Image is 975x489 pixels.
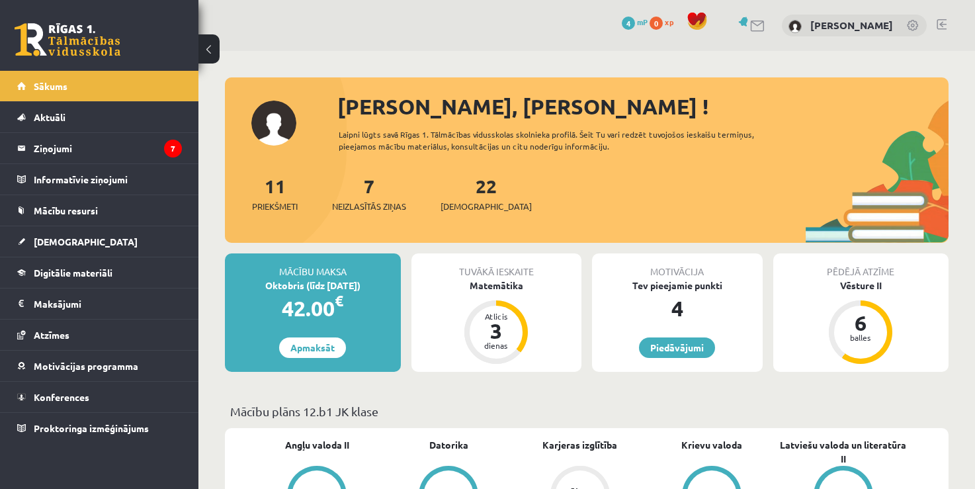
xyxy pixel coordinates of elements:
a: 0 xp [650,17,680,27]
a: Atzīmes [17,320,182,350]
span: Atzīmes [34,329,69,341]
a: 7Neizlasītās ziņas [332,174,406,213]
a: Digitālie materiāli [17,257,182,288]
a: Latviešu valoda un literatūra II [777,438,909,466]
a: Krievu valoda [681,438,742,452]
span: Digitālie materiāli [34,267,112,279]
span: xp [665,17,673,27]
a: Vēsture II 6 balles [773,279,949,366]
a: Mācību resursi [17,195,182,226]
span: mP [637,17,648,27]
span: € [335,291,343,310]
a: Rīgas 1. Tālmācības vidusskola [15,23,120,56]
a: Karjeras izglītība [542,438,617,452]
div: dienas [476,341,516,349]
p: Mācību plāns 12.b1 JK klase [230,402,943,420]
span: [DEMOGRAPHIC_DATA] [34,236,138,247]
div: Laipni lūgts savā Rīgas 1. Tālmācības vidusskolas skolnieka profilā. Šeit Tu vari redzēt tuvojošo... [339,128,773,152]
div: [PERSON_NAME], [PERSON_NAME] ! [337,91,949,122]
span: [DEMOGRAPHIC_DATA] [441,200,532,213]
i: 7 [164,140,182,157]
span: Mācību resursi [34,204,98,216]
span: Konferences [34,391,89,403]
a: Piedāvājumi [639,337,715,358]
a: 4 mP [622,17,648,27]
a: Informatīvie ziņojumi [17,164,182,195]
div: Motivācija [592,253,763,279]
img: Mārtiņš Bieziņš [788,20,802,33]
legend: Informatīvie ziņojumi [34,164,182,195]
div: Tev pieejamie punkti [592,279,763,292]
div: Oktobris (līdz [DATE]) [225,279,401,292]
legend: Ziņojumi [34,133,182,163]
a: Sākums [17,71,182,101]
span: Aktuāli [34,111,65,123]
a: Maksājumi [17,289,182,319]
legend: Maksājumi [34,289,182,319]
div: 42.00 [225,292,401,324]
div: 3 [476,320,516,341]
div: balles [841,333,880,341]
a: Aktuāli [17,102,182,132]
div: 4 [592,292,763,324]
span: Motivācijas programma [34,360,138,372]
span: Priekšmeti [252,200,298,213]
a: 11Priekšmeti [252,174,298,213]
div: Vēsture II [773,279,949,292]
a: 22[DEMOGRAPHIC_DATA] [441,174,532,213]
div: Mācību maksa [225,253,401,279]
a: Motivācijas programma [17,351,182,381]
div: Atlicis [476,312,516,320]
a: [PERSON_NAME] [810,19,893,32]
div: Pēdējā atzīme [773,253,949,279]
div: Tuvākā ieskaite [411,253,582,279]
a: Apmaksāt [279,337,346,358]
a: Angļu valoda II [285,438,349,452]
span: 4 [622,17,635,30]
a: Konferences [17,382,182,412]
a: Ziņojumi7 [17,133,182,163]
a: Matemātika Atlicis 3 dienas [411,279,582,366]
a: [DEMOGRAPHIC_DATA] [17,226,182,257]
div: Matemātika [411,279,582,292]
span: Proktoringa izmēģinājums [34,422,149,434]
a: Datorika [429,438,468,452]
span: 0 [650,17,663,30]
span: Neizlasītās ziņas [332,200,406,213]
span: Sākums [34,80,67,92]
a: Proktoringa izmēģinājums [17,413,182,443]
div: 6 [841,312,880,333]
